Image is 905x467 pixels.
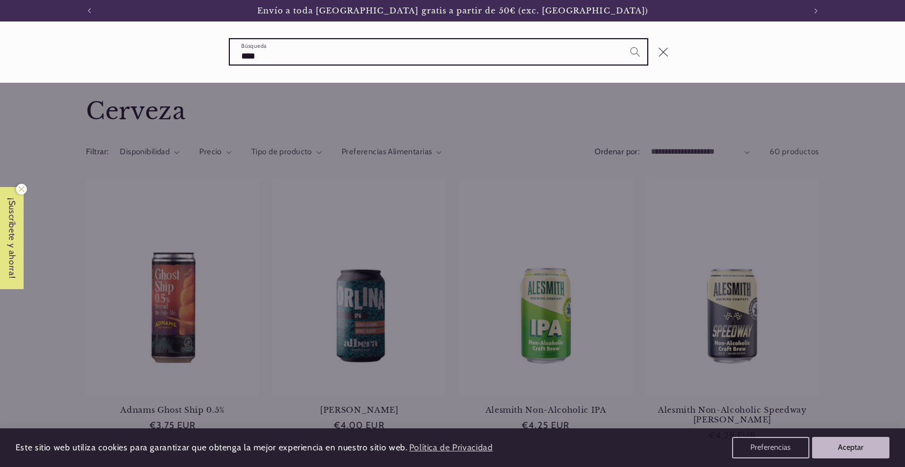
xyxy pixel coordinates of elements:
button: Cerrar [651,40,676,64]
span: Este sitio web utiliza cookies para garantizar que obtenga la mejor experiencia en nuestro sitio ... [16,442,408,452]
span: ¡Suscríbete y ahorra! [1,187,23,289]
button: Búsqueda [622,39,647,64]
button: Aceptar [812,437,889,458]
span: Envío a toda [GEOGRAPHIC_DATA] gratis a partir de 50€ (exc. [GEOGRAPHIC_DATA]) [257,6,648,16]
button: Preferencias [732,437,809,458]
a: Política de Privacidad (opens in a new tab) [407,439,494,457]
